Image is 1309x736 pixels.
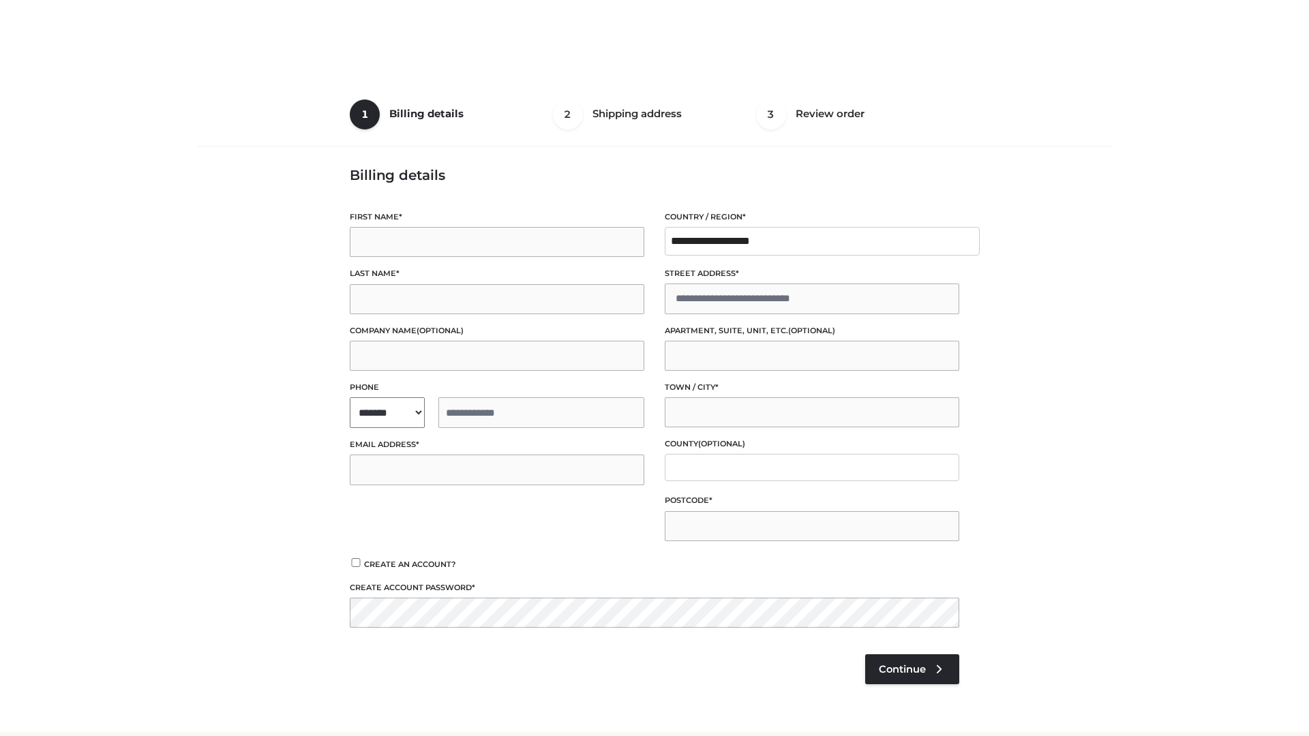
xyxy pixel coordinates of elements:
label: Phone [350,381,644,394]
label: County [665,438,959,450]
label: Town / City [665,381,959,394]
span: (optional) [698,439,745,448]
label: Email address [350,438,644,451]
label: Last name [350,267,644,280]
label: Apartment, suite, unit, etc. [665,324,959,337]
h3: Billing details [350,167,959,183]
label: Create account password [350,581,959,594]
span: Create an account? [364,559,456,569]
label: First name [350,211,644,224]
span: 1 [350,99,380,129]
label: Country / Region [665,211,959,224]
label: Company name [350,324,644,337]
span: 3 [756,99,786,129]
span: Billing details [389,107,464,120]
span: 2 [553,99,583,129]
span: Shipping address [592,107,682,120]
span: (optional) [417,326,464,335]
label: Postcode [665,494,959,507]
input: Create an account? [350,558,362,567]
span: (optional) [788,326,835,335]
a: Continue [865,654,959,684]
span: Continue [879,663,926,675]
label: Street address [665,267,959,280]
span: Review order [796,107,864,120]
